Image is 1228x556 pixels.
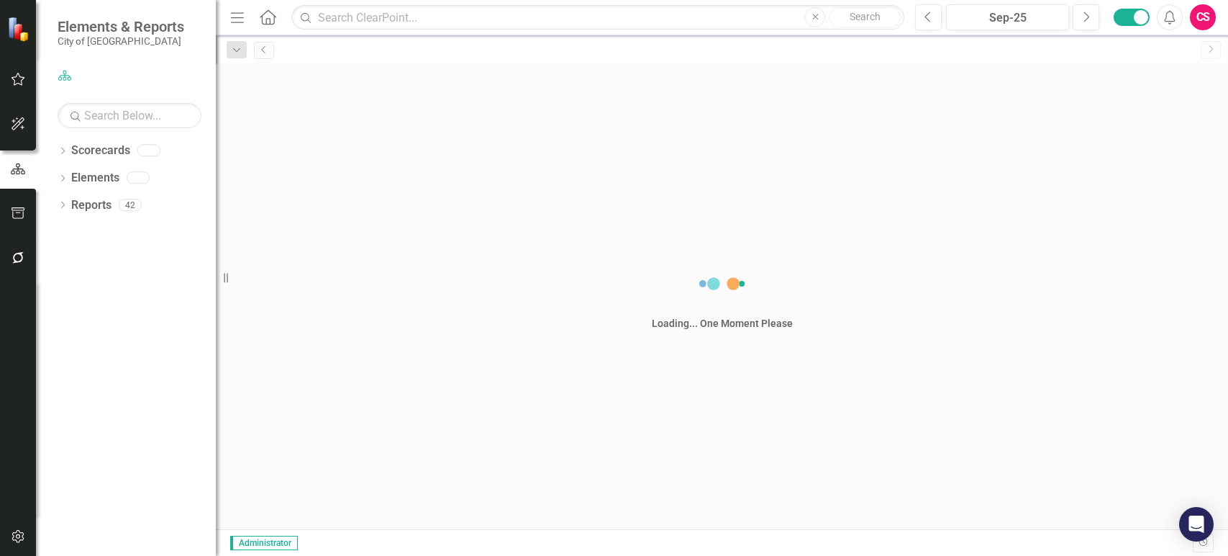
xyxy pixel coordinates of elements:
img: ClearPoint Strategy [6,15,33,42]
a: Reports [71,197,112,214]
a: Elements [71,170,119,187]
button: Search [829,7,901,27]
small: City of [GEOGRAPHIC_DATA] [58,35,184,47]
span: Administrator [230,536,298,550]
div: 42 [119,199,142,211]
input: Search ClearPoint... [291,5,904,30]
div: Open Intercom Messenger [1179,507,1214,542]
button: Sep-25 [946,4,1069,30]
input: Search Below... [58,103,201,128]
div: Sep-25 [951,9,1064,27]
span: Search [850,11,881,22]
div: Loading... One Moment Please [652,316,793,331]
button: CS [1190,4,1216,30]
span: Elements & Reports [58,18,184,35]
a: Scorecards [71,143,130,159]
